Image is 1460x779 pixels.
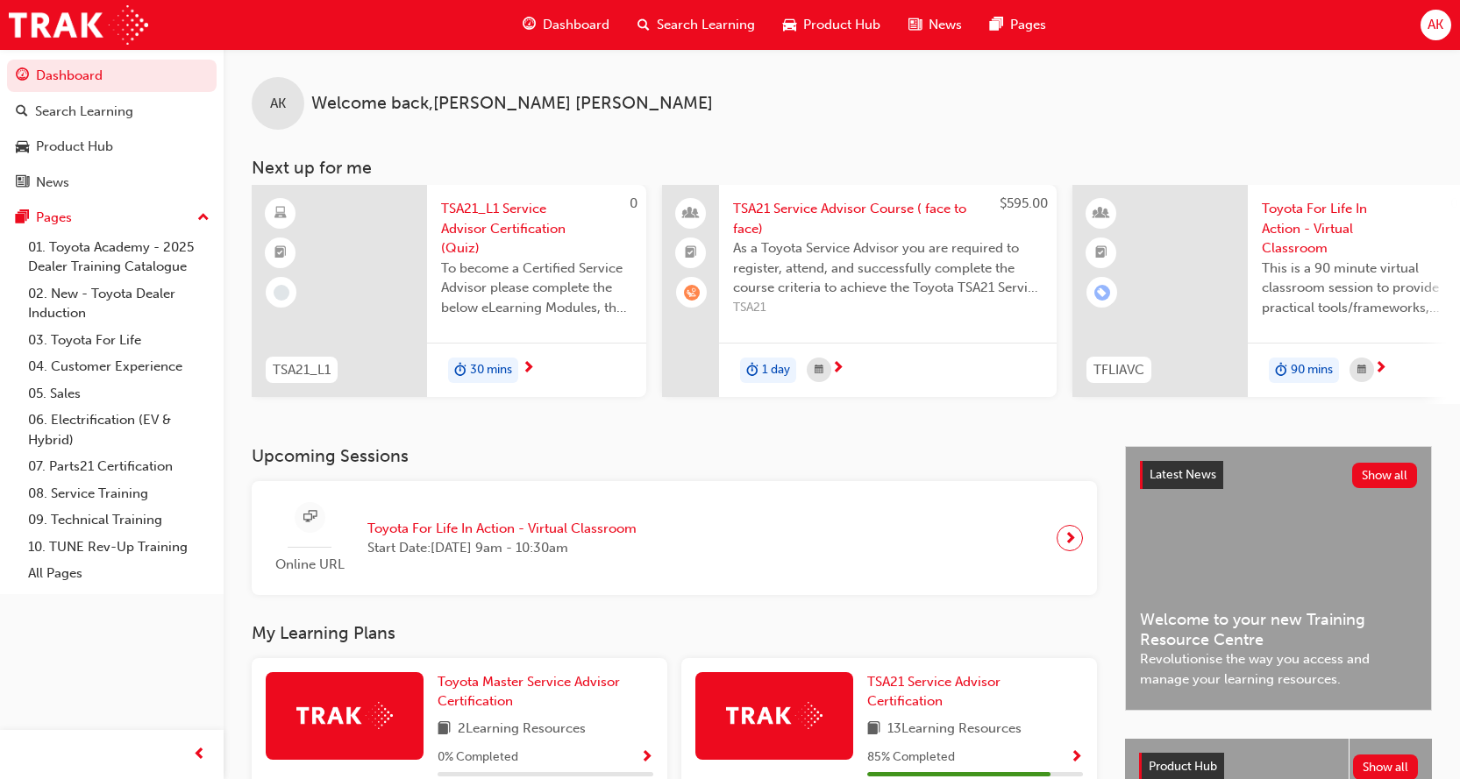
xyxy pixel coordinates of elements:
span: next-icon [1374,361,1387,377]
span: next-icon [831,361,844,377]
span: book-icon [438,719,451,740]
span: Pages [1010,15,1046,35]
span: search-icon [637,14,650,36]
span: Online URL [266,555,353,575]
span: TSA21_L1 [273,360,331,380]
span: calendar-icon [1357,359,1366,381]
a: 07. Parts21 Certification [21,453,217,480]
a: Dashboard [7,60,217,92]
span: Toyota For Life In Action - Virtual Classroom [367,519,637,539]
a: 0TSA21_L1TSA21_L1 Service Advisor Certification (Quiz)To become a Certified Service Advisor pleas... [252,185,646,397]
button: Show Progress [1070,747,1083,768]
span: book-icon [867,719,880,740]
span: Revolutionise the way you access and manage your learning resources. [1140,649,1417,689]
a: All Pages [21,560,217,587]
span: 13 Learning Resources [887,719,1022,740]
a: 04. Customer Experience [21,353,217,380]
span: Start Date: [DATE] 9am - 10:30am [367,538,637,558]
span: TSA21 Service Advisor Course ( face to face) [733,199,1043,238]
span: booktick-icon [685,242,697,265]
div: Product Hub [36,137,113,157]
a: pages-iconPages [976,7,1060,43]
div: News [36,173,69,193]
a: 05. Sales [21,380,217,407]
span: next-icon [522,361,535,377]
span: News [929,15,962,35]
a: 10. TUNE Rev-Up Training [21,534,217,561]
span: Show Progress [640,750,653,766]
div: Pages [36,208,72,228]
button: Pages [7,202,217,234]
span: car-icon [16,139,29,155]
a: news-iconNews [894,7,976,43]
span: duration-icon [1275,359,1287,382]
span: 85 % Completed [867,747,955,768]
span: $595.00 [1000,195,1048,211]
a: TSA21 Service Advisor Certification [867,672,1083,712]
span: learningRecordVerb_NONE-icon [274,285,289,301]
span: up-icon [197,207,210,230]
a: 02. New - Toyota Dealer Induction [21,280,217,327]
span: Welcome back , [PERSON_NAME] [PERSON_NAME] [311,94,713,114]
h3: Next up for me [224,158,1460,178]
span: This is a 90 minute virtual classroom session to provide practical tools/frameworks, behaviours a... [1262,258,1453,318]
span: TSA21 [733,298,1043,318]
span: Toyota Master Service Advisor Certification [438,674,620,710]
img: Trak [9,5,148,45]
img: Trak [726,702,823,729]
span: guage-icon [16,68,29,84]
span: booktick-icon [274,242,287,265]
span: 30 mins [470,360,512,380]
span: AK [1428,15,1443,35]
a: Latest NewsShow allWelcome to your new Training Resource CentreRevolutionise the way you access a... [1125,446,1432,711]
span: learningRecordVerb_ENROLL-icon [1094,285,1110,301]
a: Online URLToyota For Life In Action - Virtual ClassroomStart Date:[DATE] 9am - 10:30am [266,495,1083,582]
span: Dashboard [543,15,609,35]
span: news-icon [908,14,922,36]
a: Latest NewsShow all [1140,461,1417,489]
span: duration-icon [746,359,758,382]
span: car-icon [783,14,796,36]
h3: My Learning Plans [252,623,1097,643]
span: booktick-icon [1095,242,1107,265]
span: next-icon [1064,526,1077,550]
a: 06. Electrification (EV & Hybrid) [21,407,217,453]
span: guage-icon [523,14,536,36]
a: search-iconSearch Learning [623,7,769,43]
span: pages-icon [990,14,1003,36]
a: News [7,166,217,199]
span: To become a Certified Service Advisor please complete the below eLearning Modules, the Service Ad... [441,258,632,318]
span: 90 mins [1291,360,1333,380]
a: Product Hub [7,131,217,163]
a: 03. Toyota For Life [21,327,217,354]
div: Search Learning [35,102,133,122]
iframe: Intercom live chat [1400,719,1442,761]
span: Toyota For Life In Action - Virtual Classroom [1262,199,1453,258]
span: sessionType_ONLINE_URL-icon [303,506,317,528]
span: Show Progress [1070,750,1083,766]
span: Welcome to your new Training Resource Centre [1140,610,1417,649]
span: Search Learning [657,15,755,35]
span: Product Hub [1149,759,1217,774]
a: 08. Service Training [21,480,217,507]
span: prev-icon [193,744,206,766]
span: 0 [1450,195,1458,211]
span: AK [270,94,286,114]
button: AK [1421,10,1451,40]
img: Trak [296,702,393,729]
span: TSA21 Service Advisor Certification [867,674,1001,710]
span: Latest News [1150,467,1216,482]
a: guage-iconDashboard [509,7,623,43]
span: news-icon [16,175,29,191]
span: Product Hub [803,15,880,35]
a: $595.00TSA21 Service Advisor Course ( face to face)As a Toyota Service Advisor you are required t... [662,185,1057,397]
h3: Upcoming Sessions [252,446,1097,466]
span: learningResourceType_INSTRUCTOR_LED-icon [1095,202,1107,225]
a: Search Learning [7,96,217,128]
span: pages-icon [16,210,29,226]
span: search-icon [16,104,28,120]
a: Toyota Master Service Advisor Certification [438,672,653,712]
span: As a Toyota Service Advisor you are required to register, attend, and successfully complete the c... [733,238,1043,298]
span: people-icon [685,202,697,225]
